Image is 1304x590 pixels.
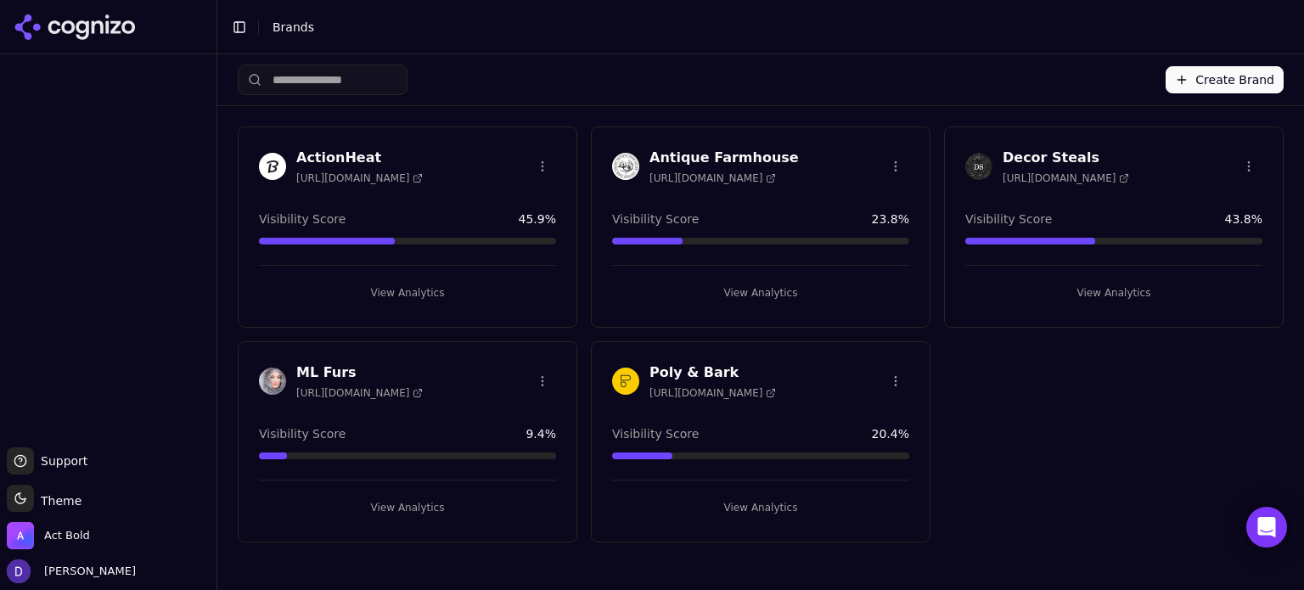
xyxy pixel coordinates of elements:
button: Open organization switcher [7,522,90,549]
img: Act Bold [7,522,34,549]
span: Support [34,452,87,469]
h3: Antique Farmhouse [649,148,799,168]
button: Create Brand [1166,66,1284,93]
span: 23.8 % [872,211,909,228]
h3: ActionHeat [296,148,423,168]
nav: breadcrumb [273,19,1256,36]
button: View Analytics [965,279,1262,306]
button: View Analytics [612,494,909,521]
span: Visibility Score [612,211,699,228]
button: View Analytics [259,279,556,306]
span: Act Bold [44,528,90,543]
span: Visibility Score [259,211,346,228]
img: Decor Steals [965,153,992,180]
span: Theme [34,494,81,508]
span: 43.8 % [1225,211,1262,228]
span: 9.4 % [526,425,556,442]
img: Antique Farmhouse [612,153,639,180]
span: [URL][DOMAIN_NAME] [649,386,776,400]
button: View Analytics [259,494,556,521]
img: ML Furs [259,368,286,395]
span: [URL][DOMAIN_NAME] [296,171,423,185]
img: ActionHeat [259,153,286,180]
button: Open user button [7,559,136,583]
span: Visibility Score [965,211,1052,228]
span: Visibility Score [612,425,699,442]
h3: Decor Steals [1003,148,1129,168]
span: Brands [273,20,314,34]
span: Visibility Score [259,425,346,442]
div: Open Intercom Messenger [1246,507,1287,548]
span: [PERSON_NAME] [37,564,136,579]
span: [URL][DOMAIN_NAME] [1003,171,1129,185]
h3: ML Furs [296,362,423,383]
span: [URL][DOMAIN_NAME] [296,386,423,400]
span: [URL][DOMAIN_NAME] [649,171,776,185]
img: David White [7,559,31,583]
span: 20.4 % [872,425,909,442]
button: View Analytics [612,279,909,306]
img: Poly & Bark [612,368,639,395]
span: 45.9 % [519,211,556,228]
h3: Poly & Bark [649,362,776,383]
